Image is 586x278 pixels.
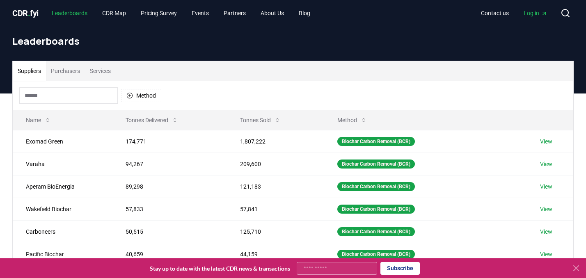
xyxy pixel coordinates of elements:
td: 94,267 [112,153,227,175]
a: About Us [254,6,291,21]
td: 121,183 [227,175,324,198]
td: Exomad Green [13,130,112,153]
td: 174,771 [112,130,227,153]
nav: Main [474,6,554,21]
span: Log in [524,9,547,17]
td: 89,298 [112,175,227,198]
td: Wakefield Biochar [13,198,112,220]
div: Biochar Carbon Removal (BCR) [337,205,415,214]
div: Biochar Carbon Removal (BCR) [337,137,415,146]
button: Suppliers [13,61,46,81]
h1: Leaderboards [12,34,574,48]
td: 44,159 [227,243,324,265]
a: View [540,250,552,258]
a: View [540,137,552,146]
button: Tonnes Delivered [119,112,185,128]
button: Purchasers [46,61,85,81]
a: CDR Map [96,6,133,21]
a: Partners [217,6,252,21]
span: CDR fyi [12,8,39,18]
td: 125,710 [227,220,324,243]
td: Varaha [13,153,112,175]
a: View [540,182,552,191]
a: Log in [517,6,554,21]
a: View [540,160,552,168]
button: Method [331,112,373,128]
button: Name [19,112,57,128]
a: CDR.fyi [12,7,39,19]
a: View [540,205,552,213]
a: Leaderboards [45,6,94,21]
td: 40,659 [112,243,227,265]
a: Events [185,6,215,21]
span: . [28,8,30,18]
button: Tonnes Sold [233,112,287,128]
div: Biochar Carbon Removal (BCR) [337,160,415,169]
div: Biochar Carbon Removal (BCR) [337,227,415,236]
td: Carboneers [13,220,112,243]
div: Biochar Carbon Removal (BCR) [337,182,415,191]
a: View [540,228,552,236]
nav: Main [45,6,317,21]
a: Blog [292,6,317,21]
a: Pricing Survey [134,6,183,21]
td: Aperam BioEnergia [13,175,112,198]
button: Services [85,61,116,81]
td: 57,833 [112,198,227,220]
button: Method [121,89,161,102]
a: Contact us [474,6,515,21]
td: 57,841 [227,198,324,220]
td: Pacific Biochar [13,243,112,265]
td: 50,515 [112,220,227,243]
div: Biochar Carbon Removal (BCR) [337,250,415,259]
td: 209,600 [227,153,324,175]
td: 1,807,222 [227,130,324,153]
